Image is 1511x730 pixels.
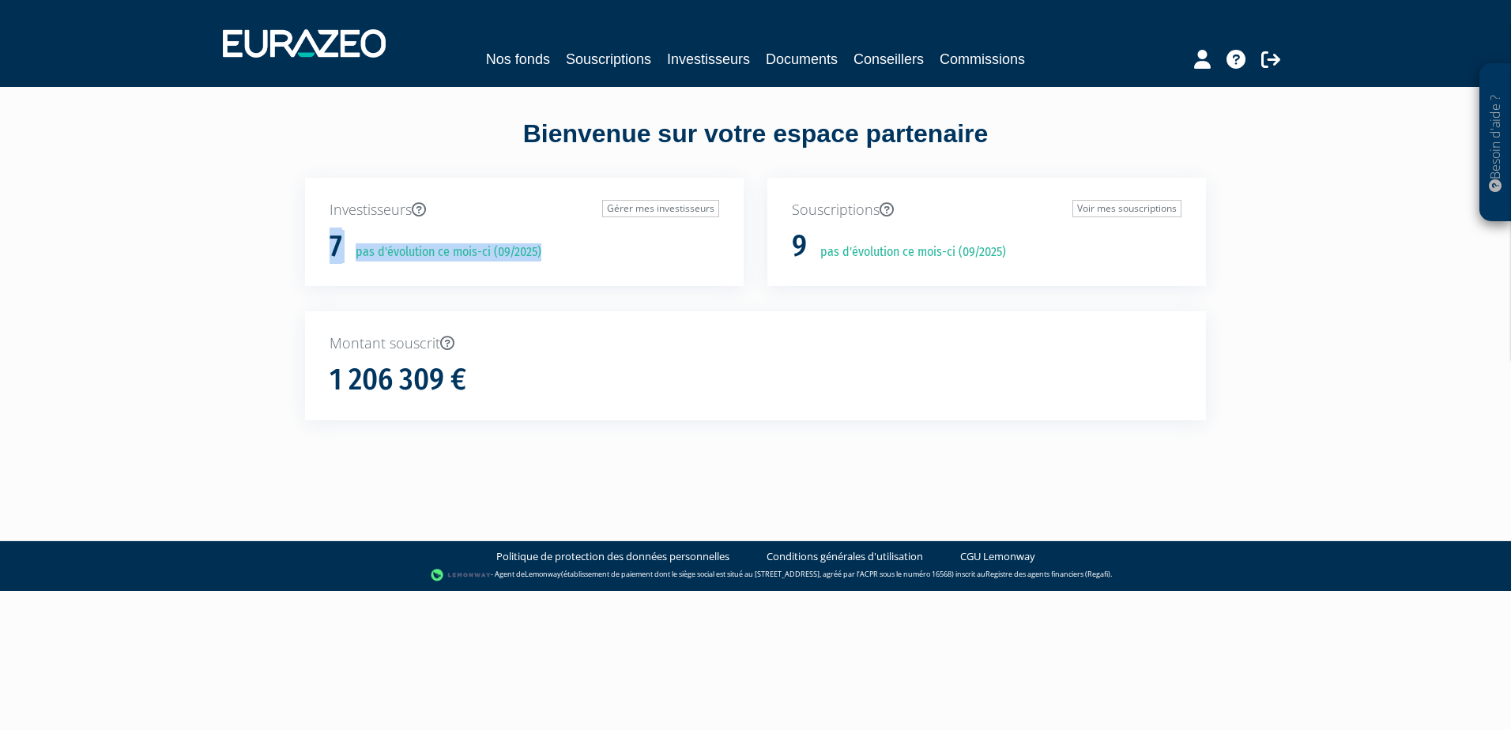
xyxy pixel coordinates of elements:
div: - Agent de (établissement de paiement dont le siège social est situé au [STREET_ADDRESS], agréé p... [16,567,1495,583]
img: 1732889491-logotype_eurazeo_blanc_rvb.png [223,29,386,58]
h1: 1 206 309 € [330,363,466,397]
a: Investisseurs [667,48,750,70]
p: Souscriptions [792,200,1181,220]
p: pas d'évolution ce mois-ci (09/2025) [809,243,1006,262]
a: Commissions [940,48,1025,70]
img: logo-lemonway.png [431,567,492,583]
a: Lemonway [525,569,561,579]
a: CGU Lemonway [960,549,1035,564]
a: Politique de protection des données personnelles [496,549,729,564]
p: Montant souscrit [330,333,1181,354]
p: pas d'évolution ce mois-ci (09/2025) [345,243,541,262]
a: Conditions générales d'utilisation [767,549,923,564]
p: Besoin d'aide ? [1487,72,1505,214]
div: Bienvenue sur votre espace partenaire [293,116,1218,178]
a: Registre des agents financiers (Regafi) [985,569,1110,579]
h1: 9 [792,230,807,263]
h1: 7 [330,230,342,263]
a: Souscriptions [566,48,651,70]
a: Conseillers [853,48,924,70]
a: Documents [766,48,838,70]
a: Gérer mes investisseurs [602,200,719,217]
p: Investisseurs [330,200,719,220]
a: Voir mes souscriptions [1072,200,1181,217]
a: Nos fonds [486,48,550,70]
